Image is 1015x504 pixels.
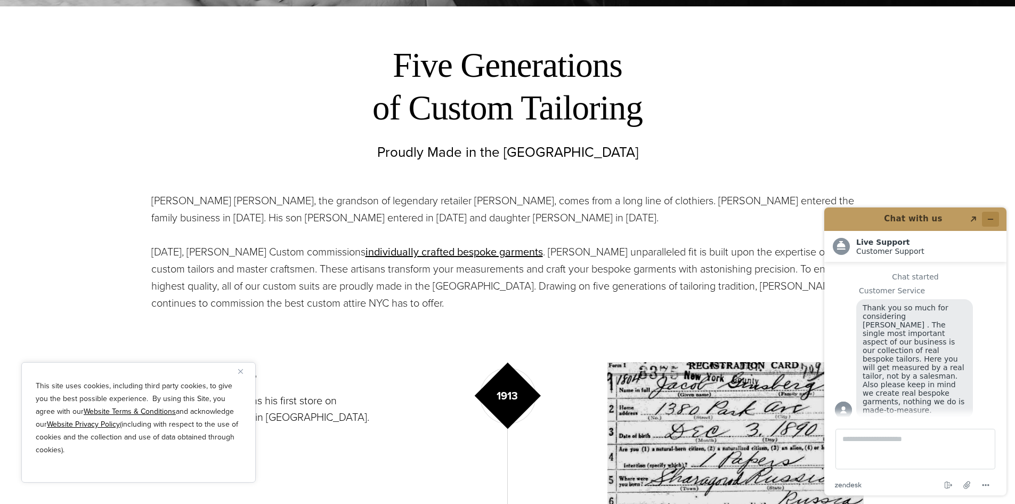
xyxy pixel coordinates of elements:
[84,406,176,417] a: Website Terms & Conditions
[151,362,408,385] h3: First store opens
[151,192,864,226] p: [PERSON_NAME] [PERSON_NAME], the grandson of legendary retailer [PERSON_NAME], comes from a long ...
[366,244,543,260] a: individually crafted bespoke garments
[23,7,45,17] span: Chat
[36,380,241,457] p: This site uses cookies, including third party cookies, to give you the best possible experience. ...
[497,388,518,404] p: 1913
[238,369,243,374] img: Close
[151,393,408,426] p: [PERSON_NAME] opens his first store on [GEOGRAPHIC_DATA] in [GEOGRAPHIC_DATA].
[47,419,120,430] a: Website Privacy Policy
[234,44,781,129] h2: Five Generations of Custom Tailoring
[71,142,945,162] p: Proudly Made in the [GEOGRAPHIC_DATA]
[238,365,251,378] button: Close
[151,243,864,311] p: [DATE], [PERSON_NAME] Custom commissions . [PERSON_NAME] unparalleled fit is built upon the exper...
[816,199,1015,504] iframe: Find more information here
